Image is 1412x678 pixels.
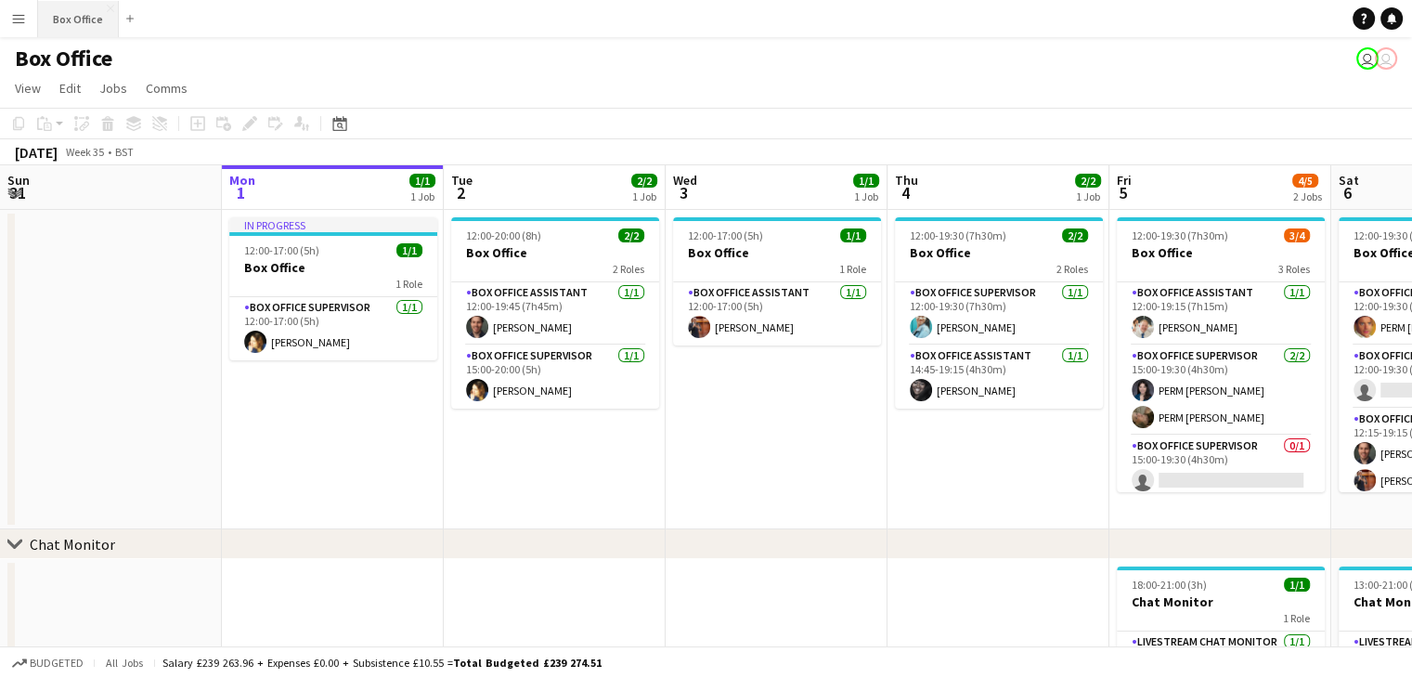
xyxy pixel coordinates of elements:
app-card-role: Box Office Supervisor1/112:00-19:30 (7h30m)[PERSON_NAME] [895,282,1103,346]
app-card-role: Box Office Assistant1/112:00-19:45 (7h45m)[PERSON_NAME] [451,282,659,346]
div: In progress [229,217,437,232]
div: 1 Job [854,189,878,203]
div: Chat Monitor [30,535,115,554]
span: 2/2 [618,228,644,242]
span: 1 [227,182,255,203]
h3: Box Office [229,259,437,276]
app-card-role: Box Office Supervisor2/215:00-19:30 (4h30m)PERM [PERSON_NAME]PERM [PERSON_NAME] [1117,346,1325,436]
span: 4 [892,182,918,203]
a: Jobs [92,76,135,100]
span: 18:00-21:00 (3h) [1132,578,1207,592]
span: 3 [670,182,697,203]
span: 6 [1336,182,1359,203]
span: 2/2 [631,174,657,188]
span: Mon [229,172,255,189]
div: 1 Job [410,189,434,203]
span: Week 35 [61,145,108,159]
div: 1 Job [1076,189,1100,203]
div: BST [115,145,134,159]
div: Salary £239 263.96 + Expenses £0.00 + Subsistence £10.55 = [162,656,602,670]
h3: Box Office [673,244,881,261]
div: 1 Job [632,189,656,203]
app-card-role: Box Office Assistant1/112:00-17:00 (5h)[PERSON_NAME] [673,282,881,346]
app-user-avatar: Millie Haldane [1375,47,1397,70]
span: 1/1 [396,243,422,257]
span: 12:00-20:00 (8h) [466,228,541,242]
span: Fri [1117,172,1132,189]
span: 12:00-17:00 (5h) [244,243,319,257]
button: Box Office [38,1,119,37]
span: 1 Role [839,262,866,276]
app-card-role: Box Office Assistant1/112:00-19:15 (7h15m)[PERSON_NAME] [1117,282,1325,346]
span: View [15,80,41,97]
span: 1 Role [1283,611,1310,625]
span: 1 Role [395,277,422,291]
app-card-role: Box Office Assistant1/114:45-19:15 (4h30m)[PERSON_NAME] [895,346,1103,409]
div: 2 Jobs [1293,189,1322,203]
span: 4/5 [1292,174,1318,188]
span: 1/1 [409,174,435,188]
a: Comms [138,76,195,100]
span: Wed [673,172,697,189]
span: 2 Roles [1056,262,1088,276]
span: 2/2 [1062,228,1088,242]
span: 2 [448,182,473,203]
span: Total Budgeted £239 274.51 [453,656,602,670]
span: Sat [1339,172,1359,189]
span: Thu [895,172,918,189]
h1: Box Office [15,45,112,72]
span: 2/2 [1075,174,1101,188]
h3: Box Office [451,244,659,261]
span: 2 Roles [613,262,644,276]
span: 3/4 [1284,228,1310,242]
button: Budgeted [9,653,86,673]
span: 12:00-17:00 (5h) [688,228,763,242]
span: 3 Roles [1278,262,1310,276]
app-user-avatar: Millie Haldane [1356,47,1379,70]
div: [DATE] [15,143,58,162]
app-card-role: Box Office Supervisor1/112:00-17:00 (5h)[PERSON_NAME] [229,297,437,360]
app-job-card: In progress12:00-17:00 (5h)1/1Box Office1 RoleBox Office Supervisor1/112:00-17:00 (5h)[PERSON_NAME] [229,217,437,360]
app-job-card: 12:00-17:00 (5h)1/1Box Office1 RoleBox Office Assistant1/112:00-17:00 (5h)[PERSON_NAME] [673,217,881,346]
span: 5 [1114,182,1132,203]
app-job-card: 12:00-20:00 (8h)2/2Box Office2 RolesBox Office Assistant1/112:00-19:45 (7h45m)[PERSON_NAME]Box Of... [451,217,659,409]
span: 12:00-19:30 (7h30m) [910,228,1006,242]
span: 1/1 [853,174,879,188]
span: 1/1 [840,228,866,242]
h3: Box Office [895,244,1103,261]
app-card-role: Box Office Supervisor1/115:00-20:00 (5h)[PERSON_NAME] [451,346,659,409]
h3: Box Office [1117,244,1325,261]
span: Sun [7,172,30,189]
span: All jobs [102,656,147,670]
span: 12:00-19:30 (7h30m) [1132,228,1228,242]
span: Budgeted [30,657,84,670]
span: Jobs [99,80,127,97]
h3: Chat Monitor [1117,593,1325,610]
span: 31 [5,182,30,203]
app-job-card: 12:00-19:30 (7h30m)3/4Box Office3 RolesBox Office Assistant1/112:00-19:15 (7h15m)[PERSON_NAME]Box... [1117,217,1325,492]
app-job-card: 12:00-19:30 (7h30m)2/2Box Office2 RolesBox Office Supervisor1/112:00-19:30 (7h30m)[PERSON_NAME]Bo... [895,217,1103,409]
span: Comms [146,80,188,97]
a: View [7,76,48,100]
a: Edit [52,76,88,100]
span: Tue [451,172,473,189]
app-card-role: Box Office Supervisor0/115:00-19:30 (4h30m) [1117,436,1325,499]
span: Edit [59,80,81,97]
span: 1/1 [1284,578,1310,592]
